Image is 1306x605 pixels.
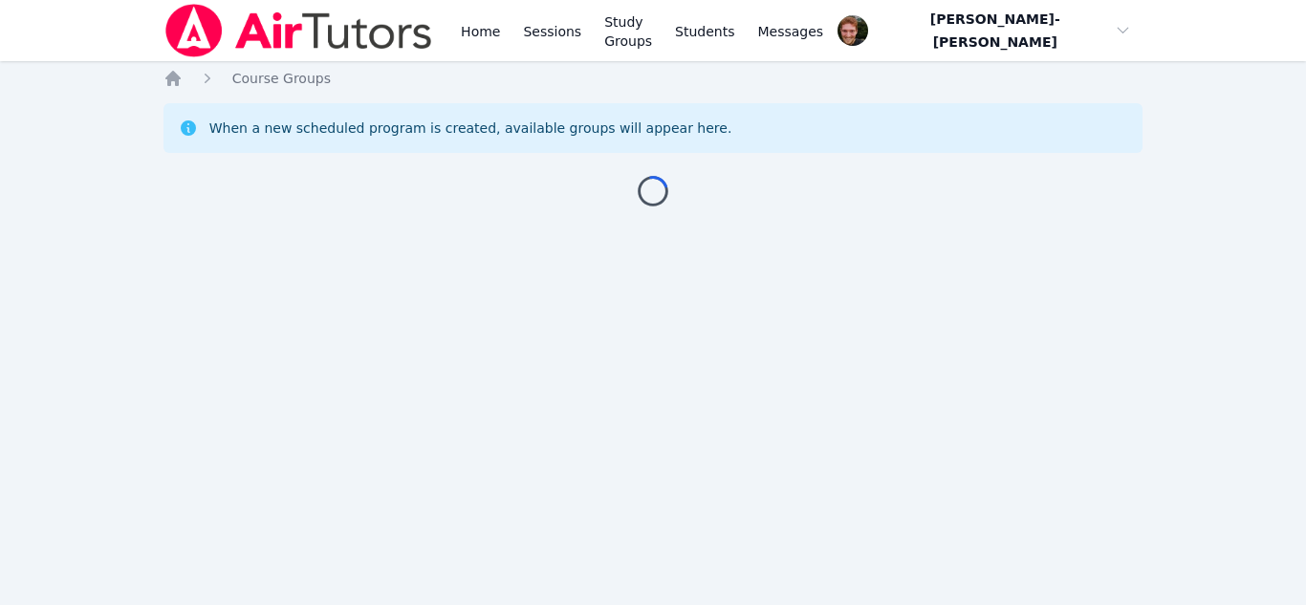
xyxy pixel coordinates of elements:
[232,69,331,88] a: Course Groups
[209,119,732,138] div: When a new scheduled program is created, available groups will appear here.
[163,4,434,57] img: Air Tutors
[163,69,1143,88] nav: Breadcrumb
[232,71,331,86] span: Course Groups
[758,22,824,41] span: Messages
